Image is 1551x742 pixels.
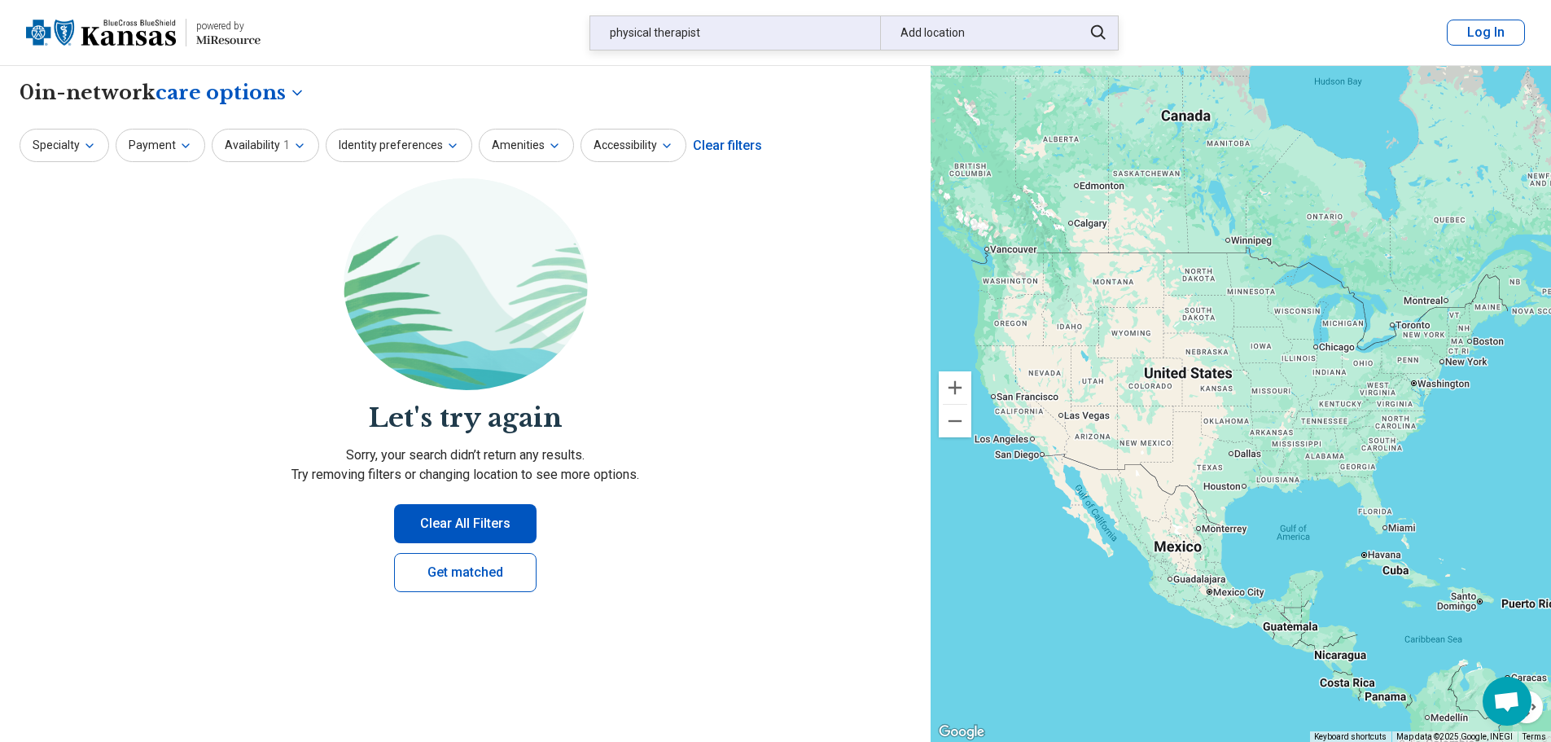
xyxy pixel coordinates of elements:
button: Payment [116,129,205,162]
button: Log In [1447,20,1525,46]
div: powered by [196,19,261,33]
div: Open chat [1483,677,1531,726]
button: Amenities [479,129,574,162]
img: Blue Cross Blue Shield Kansas [26,13,176,52]
button: Identity preferences [326,129,472,162]
a: Blue Cross Blue Shield Kansaspowered by [26,13,261,52]
p: Sorry, your search didn’t return any results. Try removing filters or changing location to see mo... [20,446,911,485]
button: Zoom out [939,405,971,437]
button: Care options [156,79,305,107]
span: care options [156,79,286,107]
button: Accessibility [581,129,686,162]
div: physical therapist [590,16,880,50]
button: Clear All Filters [394,504,537,543]
h2: Let's try again [20,400,911,437]
div: Add location [880,16,1073,50]
span: 1 [283,137,290,154]
h1: 0 in-network [20,79,305,107]
button: Availability1 [212,129,319,162]
a: Get matched [394,553,537,592]
span: Map data ©2025 Google, INEGI [1396,732,1513,741]
button: Specialty [20,129,109,162]
button: Zoom in [939,371,971,404]
div: Clear filters [693,126,762,165]
a: Terms (opens in new tab) [1523,732,1546,741]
